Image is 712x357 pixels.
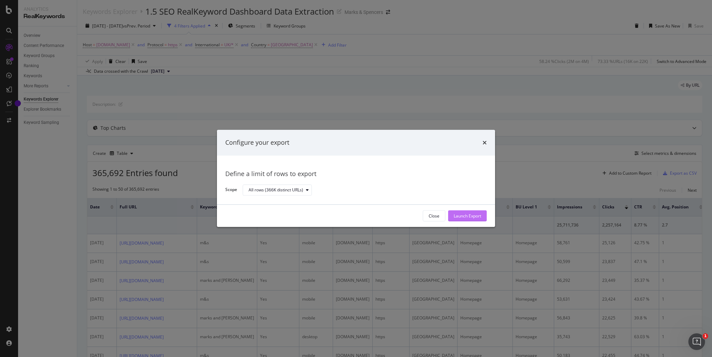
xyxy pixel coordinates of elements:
[454,213,481,219] div: Launch Export
[483,138,487,147] div: times
[423,211,445,222] button: Close
[225,138,289,147] div: Configure your export
[429,213,439,219] div: Close
[688,333,705,350] iframe: Intercom live chat
[225,187,237,195] label: Scope
[448,211,487,222] button: Launch Export
[225,169,487,178] div: Define a limit of rows to export
[703,333,708,339] span: 1
[249,188,303,192] div: All rows (366K distinct URLs)
[243,184,312,196] button: All rows (366K distinct URLs)
[217,130,495,227] div: modal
